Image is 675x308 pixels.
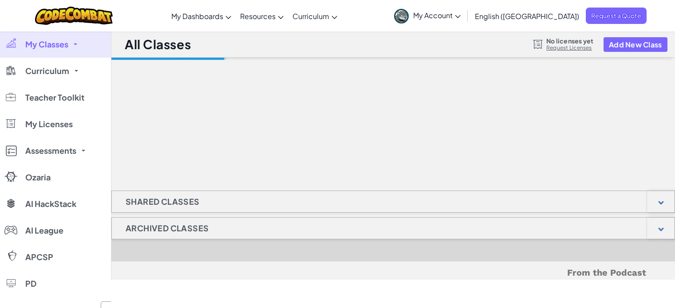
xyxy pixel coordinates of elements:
span: My Licenses [25,120,73,128]
h5: From the Podcast [140,266,646,280]
span: Curriculum [292,12,329,21]
span: Teacher Toolkit [25,94,84,101]
h1: Archived Classes [112,217,222,239]
span: My Account [413,11,461,20]
span: English ([GEOGRAPHIC_DATA]) [475,12,579,21]
h1: Shared Classes [112,191,213,213]
span: No licenses yet [546,37,593,44]
span: My Classes [25,40,68,48]
a: Request Licenses [546,44,593,51]
span: Curriculum [25,67,69,75]
span: Resources [240,12,276,21]
span: Ozaria [25,173,51,181]
a: My Dashboards [167,4,236,28]
a: Resources [236,4,288,28]
span: AI HackStack [25,200,76,208]
a: Request a Quote [586,8,647,24]
h1: All Classes [125,36,191,53]
span: AI League [25,226,63,234]
a: Curriculum [288,4,342,28]
span: Assessments [25,147,76,155]
a: English ([GEOGRAPHIC_DATA]) [470,4,584,28]
button: Add New Class [604,37,667,52]
img: CodeCombat logo [35,7,113,25]
span: My Dashboards [171,12,223,21]
a: My Account [390,2,465,30]
img: avatar [394,9,409,23]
